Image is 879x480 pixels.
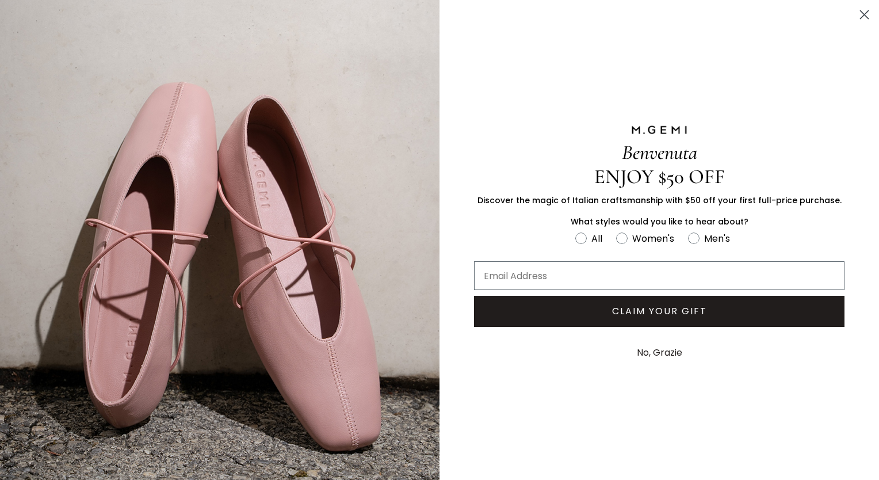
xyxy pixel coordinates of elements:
div: All [591,231,602,246]
span: What styles would you like to hear about? [571,216,748,227]
span: ENJOY $50 OFF [594,165,725,189]
button: Close dialog [854,5,874,25]
img: M.GEMI [630,125,688,135]
span: Benvenuta [622,140,697,165]
div: Women's [632,231,674,246]
input: Email Address [474,261,844,290]
div: Men's [704,231,730,246]
button: No, Grazie [631,338,688,367]
span: Discover the magic of Italian craftsmanship with $50 off your first full-price purchase. [477,195,842,206]
button: CLAIM YOUR GIFT [474,296,844,327]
